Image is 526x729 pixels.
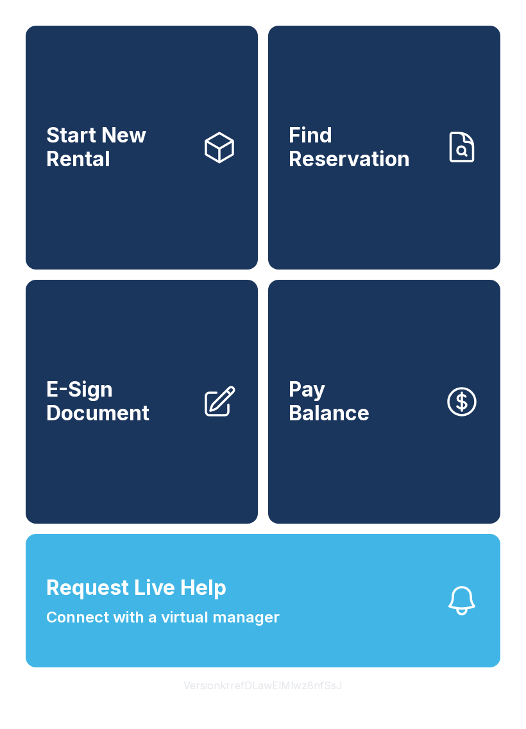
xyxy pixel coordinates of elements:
span: E-Sign Document [46,378,191,425]
a: Start New Rental [26,26,258,270]
span: Start New Rental [46,124,191,171]
span: Find Reservation [289,124,434,171]
a: E-Sign Document [26,280,258,524]
span: Connect with a virtual manager [46,606,280,629]
span: Pay Balance [289,378,369,425]
button: PayBalance [268,280,500,524]
button: VersionkrrefDLawElMlwz8nfSsJ [173,667,353,703]
button: Request Live HelpConnect with a virtual manager [26,534,500,667]
a: Find Reservation [268,26,500,270]
span: Request Live Help [46,572,226,603]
